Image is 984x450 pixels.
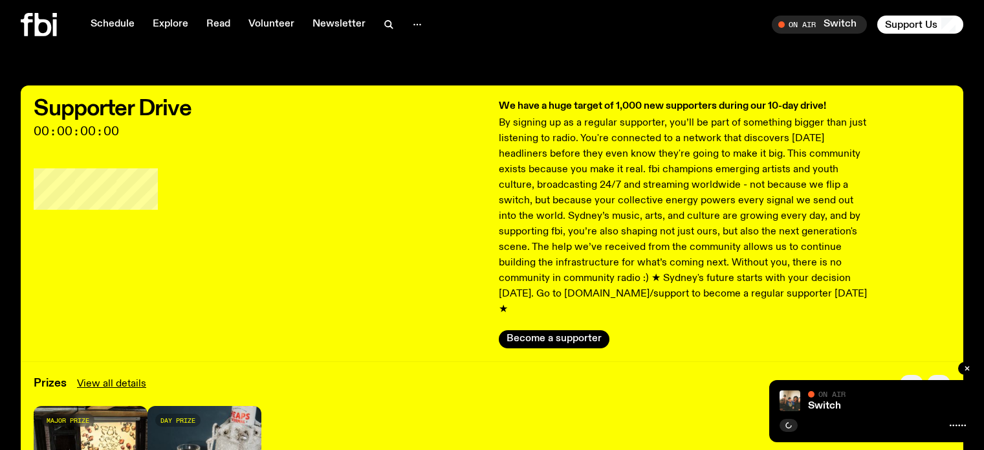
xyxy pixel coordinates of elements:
[780,390,800,411] img: A warm film photo of the switch team sitting close together. from left to right: Cedar, Lau, Sand...
[818,390,846,398] span: On Air
[499,98,871,114] h3: We have a huge target of 1,000 new supporters during our 10-day drive!
[199,16,238,34] a: Read
[499,330,609,348] button: Become a supporter
[145,16,196,34] a: Explore
[499,115,871,317] p: By signing up as a regular supporter, you’ll be part of something bigger than just listening to r...
[34,98,486,119] h2: Supporter Drive
[47,417,89,424] span: major prize
[77,376,146,392] a: View all details
[83,16,142,34] a: Schedule
[885,19,937,30] span: Support Us
[160,417,195,424] span: day prize
[34,126,486,137] span: 00:00:00:00
[877,16,963,34] button: Support Us
[772,16,867,34] button: On AirSwitch
[305,16,373,34] a: Newsletter
[241,16,302,34] a: Volunteer
[808,401,841,411] a: Switch
[34,378,67,389] h3: Prizes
